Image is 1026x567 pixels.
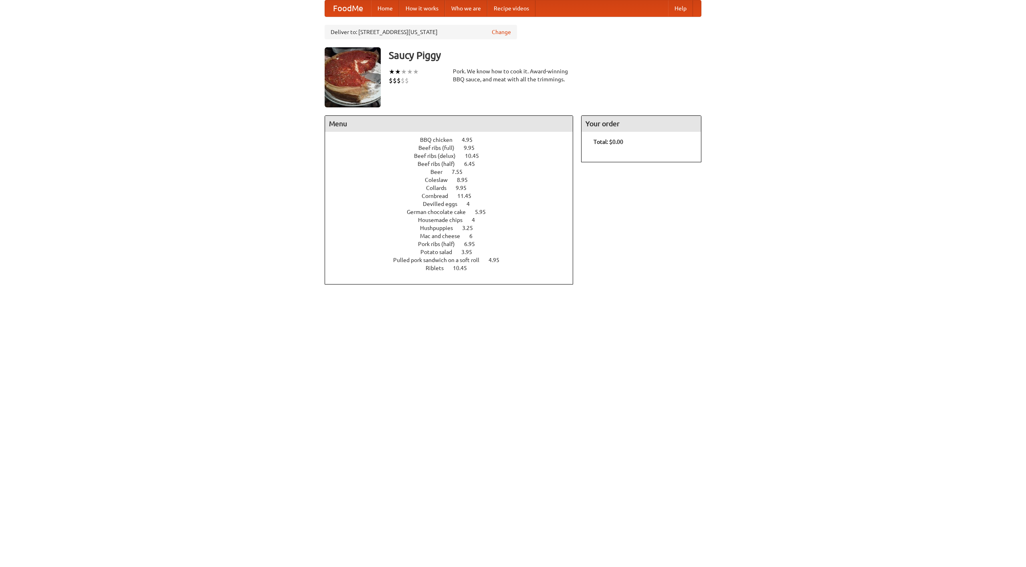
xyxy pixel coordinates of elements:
span: Potato salad [420,249,460,255]
a: Pulled pork sandwich on a soft roll 4.95 [393,257,514,263]
div: Pork. We know how to cook it. Award-winning BBQ sauce, and meat with all the trimmings. [453,67,573,83]
span: Pulled pork sandwich on a soft roll [393,257,487,263]
span: 4 [467,201,478,207]
span: Beef ribs (full) [418,145,463,151]
a: Beef ribs (delux) 10.45 [414,153,494,159]
li: ★ [401,67,407,76]
span: 11.45 [457,193,479,199]
span: Beer [430,169,450,175]
li: ★ [395,67,401,76]
span: Cornbread [422,193,456,199]
a: Help [668,0,693,16]
span: 9.95 [464,145,483,151]
span: Pork ribs (half) [418,241,463,247]
li: ★ [413,67,419,76]
span: 4 [472,217,483,223]
span: 10.45 [465,153,487,159]
a: Recipe videos [487,0,535,16]
span: Riblets [426,265,452,271]
span: 3.25 [462,225,481,231]
a: Riblets 10.45 [426,265,482,271]
b: Total: $0.00 [594,139,623,145]
span: 10.45 [453,265,475,271]
a: Change [492,28,511,36]
span: Collards [426,185,454,191]
a: How it works [399,0,445,16]
a: Hushpuppies 3.25 [420,225,488,231]
li: ★ [407,67,413,76]
a: Coleslaw 8.95 [425,177,483,183]
span: 6.45 [464,161,483,167]
span: Beef ribs (delux) [414,153,464,159]
h4: Your order [582,116,701,132]
a: Beef ribs (full) 9.95 [418,145,489,151]
a: German chocolate cake 5.95 [407,209,501,215]
li: $ [397,76,401,85]
a: Home [371,0,399,16]
span: Mac and cheese [420,233,468,239]
a: Mac and cheese 6 [420,233,487,239]
li: $ [393,76,397,85]
span: Hushpuppies [420,225,461,231]
a: Pork ribs (half) 6.95 [418,241,490,247]
a: Devilled eggs 4 [423,201,485,207]
a: Housemade chips 4 [418,217,490,223]
div: Deliver to: [STREET_ADDRESS][US_STATE] [325,25,517,39]
a: BBQ chicken 4.95 [420,137,487,143]
span: German chocolate cake [407,209,474,215]
span: Coleslaw [425,177,456,183]
a: Cornbread 11.45 [422,193,486,199]
span: Devilled eggs [423,201,465,207]
span: 9.95 [456,185,475,191]
a: FoodMe [325,0,371,16]
span: 7.55 [452,169,471,175]
h3: Saucy Piggy [389,47,701,63]
img: angular.jpg [325,47,381,107]
a: Who we are [445,0,487,16]
span: 4.95 [462,137,481,143]
li: $ [401,76,405,85]
li: $ [389,76,393,85]
span: 8.95 [457,177,476,183]
span: BBQ chicken [420,137,460,143]
li: ★ [389,67,395,76]
li: $ [405,76,409,85]
span: 5.95 [475,209,494,215]
a: Beer 7.55 [430,169,477,175]
span: Beef ribs (half) [418,161,463,167]
span: 4.95 [489,257,507,263]
a: Beef ribs (half) 6.45 [418,161,490,167]
span: 6.95 [464,241,483,247]
a: Collards 9.95 [426,185,481,191]
a: Potato salad 3.95 [420,249,487,255]
h4: Menu [325,116,573,132]
span: Housemade chips [418,217,471,223]
span: 3.95 [461,249,480,255]
span: 6 [469,233,481,239]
